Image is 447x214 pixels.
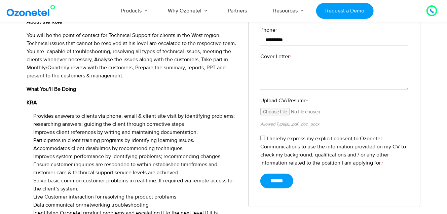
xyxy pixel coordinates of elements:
[260,121,319,127] small: Allowed Type(s): .pdf, .doc, .docx
[260,52,408,61] label: Cover Letter
[34,193,177,200] span: Live Customer interaction for resolving the product problems
[316,3,374,19] a: Request a Demo
[260,26,408,34] label: Phone
[34,202,149,208] span: Data communication/networking troubleshooting
[34,145,184,152] span: Accommodates client disabilities by recommending techniques.
[27,32,236,79] span: You will be the point of contact for Technical Support for clients in the West region. Technical ...
[34,177,233,192] span: Solve basic common customer problems in real-time. If required via remote access to the client’s ...
[34,137,195,144] span: Participates in client training programs by identifying learning issues.
[34,153,222,160] span: Improves system performance by identifying problems; recommending changes.
[34,129,198,136] span: Improves client references by writing and maintaining documentation.
[27,99,37,106] b: KRA
[260,135,406,166] label: I hereby express my explicit consent to Ozonetel Communications to use the information provided o...
[27,19,63,25] b: About the Role
[260,97,408,105] label: Upload CV/Resume
[27,86,76,93] b: What You’ll Be Doing
[34,113,235,128] span: Provides answers to clients via phone, email & client site visit by identifying problems; researc...
[34,161,218,176] span: Ensure customer inquiries are responded to within established timeframes and customer care & tech...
